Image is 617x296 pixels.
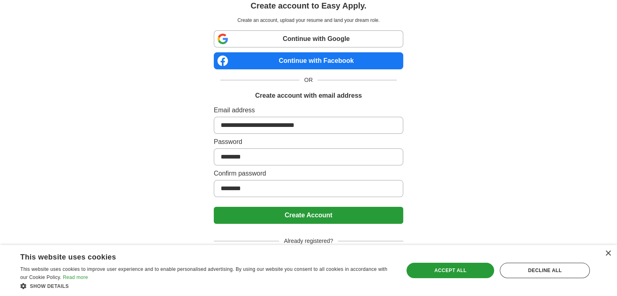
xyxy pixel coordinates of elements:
div: Accept all [406,263,494,278]
a: Continue with Google [214,30,403,47]
span: This website uses cookies to improve user experience and to enable personalised advertising. By u... [20,266,387,280]
h1: Create account with email address [255,91,362,101]
a: Continue with Facebook [214,52,403,69]
button: Create Account [214,207,403,224]
label: Password [214,137,403,147]
span: Show details [30,283,69,289]
label: Confirm password [214,169,403,178]
p: Create an account, upload your resume and land your dream role. [215,17,402,24]
div: Close [605,251,611,257]
div: This website uses cookies [20,250,372,262]
span: OR [299,76,318,84]
a: Read more, opens a new window [63,275,88,280]
div: Show details [20,282,392,290]
label: Email address [214,105,403,115]
span: Already registered? [279,237,338,245]
div: Decline all [500,263,590,278]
